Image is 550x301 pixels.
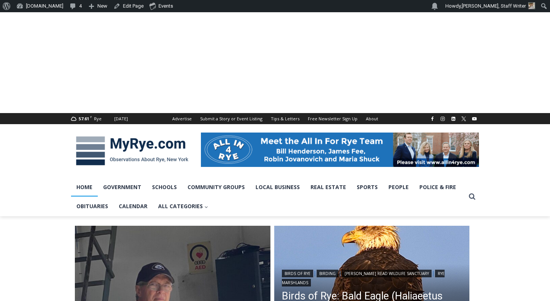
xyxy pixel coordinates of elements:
[196,113,267,124] a: Submit a Story or Event Listing
[449,114,458,123] a: Linkedin
[282,268,462,286] div: | | |
[71,197,113,216] a: Obituaries
[414,178,461,197] a: Police & Fire
[459,114,468,123] a: X
[71,131,193,171] img: MyRye.com
[90,115,92,119] span: F
[317,270,338,277] a: Birding
[182,178,250,197] a: Community Groups
[94,115,102,122] div: Rye
[462,3,526,9] span: [PERSON_NAME], Staff Writer
[528,2,535,9] img: (PHOTO: MyRye.com Summer 2023 intern Beatrice Larzul.)
[168,113,382,124] nav: Secondary Navigation
[282,270,313,277] a: Birds of Rye
[113,197,153,216] a: Calendar
[168,113,196,124] a: Advertise
[250,178,305,197] a: Local Business
[465,190,479,204] button: View Search Form
[158,202,208,210] span: All Categories
[114,115,128,122] div: [DATE]
[351,178,383,197] a: Sports
[71,178,465,216] nav: Primary Navigation
[383,178,414,197] a: People
[71,178,98,197] a: Home
[153,197,214,216] a: All Categories
[267,113,304,124] a: Tips & Letters
[305,178,351,197] a: Real Estate
[438,114,447,123] a: Instagram
[98,178,147,197] a: Government
[428,114,437,123] a: Facebook
[470,114,479,123] a: YouTube
[201,133,479,167] img: All in for Rye
[147,178,182,197] a: Schools
[362,113,382,124] a: About
[79,116,89,121] span: 57.61
[342,270,432,277] a: [PERSON_NAME] Read Wildlife Sanctuary
[304,113,362,124] a: Free Newsletter Sign Up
